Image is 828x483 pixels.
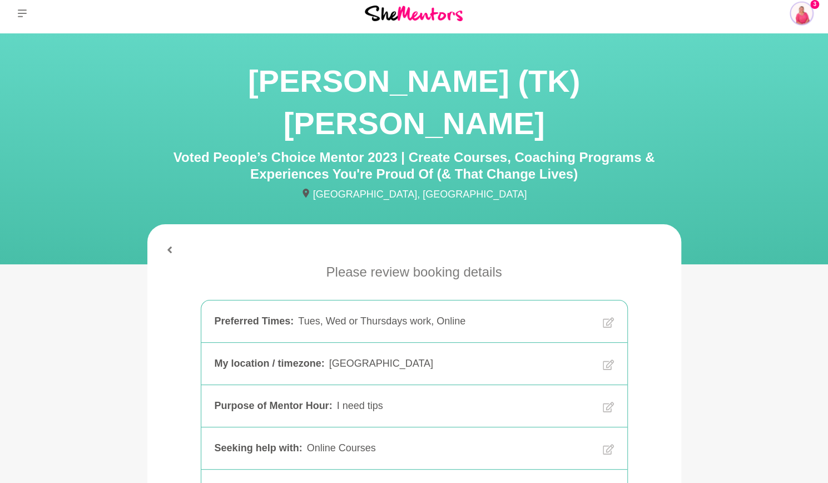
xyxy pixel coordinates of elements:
[298,314,593,329] div: Tues, Wed or Thursdays work, Online
[215,356,325,371] div: My location / timezone :
[307,441,594,456] div: Online Courses
[215,314,294,329] div: Preferred Times :
[215,441,303,456] div: Seeking help with :
[326,262,502,282] p: Please review booking details
[147,149,681,183] h4: Voted People’s Choice Mentor 2023 | Create Courses, Coaching Programs & Experiences You're Proud ...
[329,356,594,371] div: [GEOGRAPHIC_DATA]
[365,6,463,21] img: She Mentors Logo
[147,60,681,145] h1: [PERSON_NAME] (TK) [PERSON_NAME]
[215,398,333,413] div: Purpose of Mentor Hour :
[147,187,681,202] p: [GEOGRAPHIC_DATA], [GEOGRAPHIC_DATA]
[337,398,594,413] div: I need tips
